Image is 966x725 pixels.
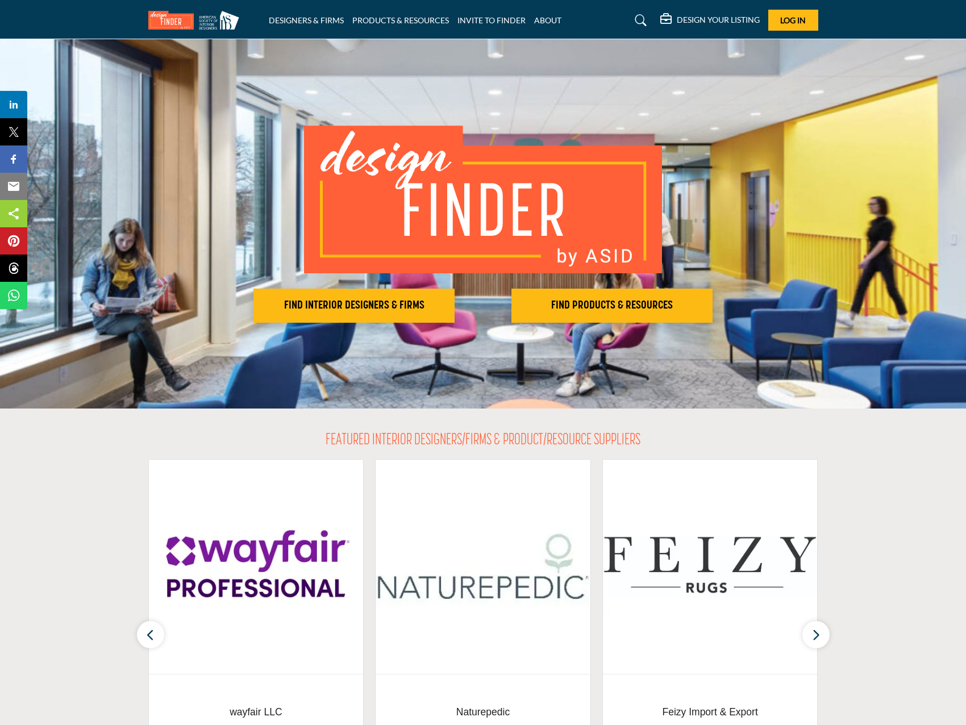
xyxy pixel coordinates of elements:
[534,15,561,25] a: ABOUT
[166,705,347,719] span: wayfair LLC
[624,11,654,30] a: Search
[780,15,806,25] span: Log In
[257,299,451,312] h2: FIND INTERIOR DESIGNERS & FIRMS
[326,431,640,451] h2: FEATURED INTERIOR DESIGNERS/FIRMS & PRODUCT/RESOURCE SUPPLIERS
[304,126,662,273] img: image
[515,299,709,312] h2: FIND PRODUCTS & RESOURCES
[253,289,455,323] button: FIND INTERIOR DESIGNERS & FIRMS
[511,289,713,323] button: FIND PRODUCTS & RESOURCES
[457,15,526,25] a: INVITE TO FINDER
[677,15,760,25] h5: DESIGN YOUR LISTING
[603,460,818,674] img: Feizy Import & Export
[376,460,590,674] img: Naturepedic
[660,14,760,27] div: DESIGN YOUR LISTING
[149,460,364,674] img: wayfair LLC
[269,15,344,25] a: DESIGNERS & FIRMS
[148,11,245,30] img: Site Logo
[393,705,573,719] span: Naturepedic
[620,705,801,719] span: Feizy Import & Export
[768,10,818,31] button: Log In
[352,15,449,25] a: PRODUCTS & RESOURCES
